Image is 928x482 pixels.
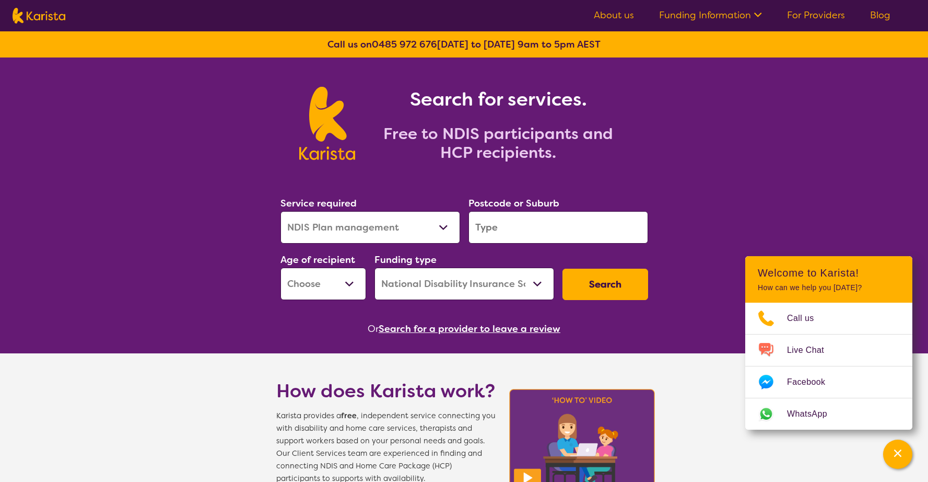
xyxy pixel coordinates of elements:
[787,9,845,21] a: For Providers
[341,411,357,421] b: free
[327,38,601,51] b: Call us on [DATE] to [DATE] 9am to 5pm AEST
[374,254,437,266] label: Funding type
[372,38,437,51] a: 0485 972 676
[659,9,762,21] a: Funding Information
[368,124,629,162] h2: Free to NDIS participants and HCP recipients.
[368,321,379,337] span: Or
[883,440,912,469] button: Channel Menu
[745,303,912,430] ul: Choose channel
[594,9,634,21] a: About us
[13,8,65,24] img: Karista logo
[562,269,648,300] button: Search
[280,197,357,210] label: Service required
[787,406,840,422] span: WhatsApp
[379,321,560,337] button: Search for a provider to leave a review
[745,398,912,430] a: Web link opens in a new tab.
[758,267,900,279] h2: Welcome to Karista!
[758,283,900,292] p: How can we help you [DATE]?
[276,378,496,404] h1: How does Karista work?
[787,342,837,358] span: Live Chat
[468,197,559,210] label: Postcode or Suburb
[745,256,912,430] div: Channel Menu
[787,374,838,390] span: Facebook
[299,87,355,160] img: Karista logo
[787,311,827,326] span: Call us
[870,9,890,21] a: Blog
[368,87,629,112] h1: Search for services.
[280,254,355,266] label: Age of recipient
[468,211,648,244] input: Type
